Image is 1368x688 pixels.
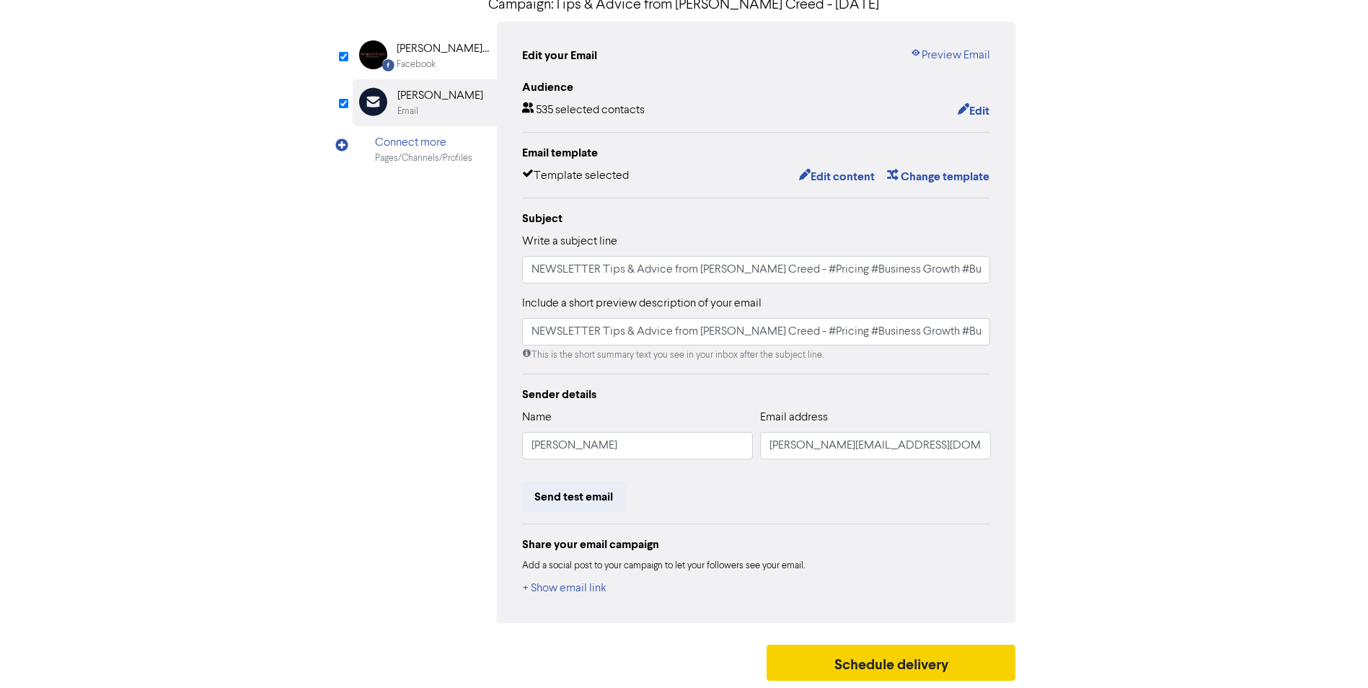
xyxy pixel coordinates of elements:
[522,482,625,512] button: Send test email
[375,151,472,165] div: Pages/Channels/Profiles
[353,32,497,79] div: Facebook [PERSON_NAME] Creed Advisory LimitedFacebook
[798,167,875,186] button: Edit content
[359,40,387,69] img: Facebook
[522,536,991,553] div: Share your email campaign
[397,87,483,105] div: [PERSON_NAME]
[522,295,762,312] label: Include a short preview description of your email
[522,47,597,64] div: Edit your Email
[522,579,607,598] button: + Show email link
[397,40,489,58] div: [PERSON_NAME] Creed Advisory Limited
[910,47,990,64] a: Preview Email
[760,409,828,426] label: Email address
[767,645,1016,681] button: Schedule delivery
[522,79,991,96] div: Audience
[522,102,645,120] div: 535 selected contacts
[397,105,418,118] div: Email
[353,79,497,126] div: [PERSON_NAME]Email
[1187,532,1368,688] iframe: Chat Widget
[375,134,472,151] div: Connect more
[886,167,990,186] button: Change template
[522,167,629,186] div: Template selected
[522,348,991,362] div: This is the short summary text you see in your inbox after the subject line.
[522,409,552,426] label: Name
[522,144,991,162] div: Email template
[522,210,991,227] div: Subject
[353,126,497,173] div: Connect morePages/Channels/Profiles
[522,233,617,250] label: Write a subject line
[397,58,436,71] div: Facebook
[957,102,990,120] button: Edit
[522,559,991,573] div: Add a social post to your campaign to let your followers see your email.
[522,386,991,403] div: Sender details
